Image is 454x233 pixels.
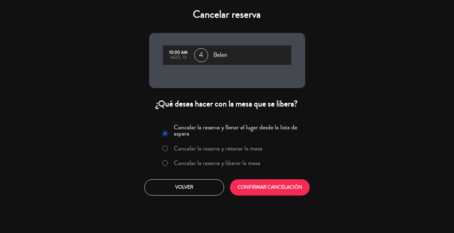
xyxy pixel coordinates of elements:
[166,55,191,60] div: ago., 13
[149,98,305,109] div: ¿Qué desea hacer con la mesa que se libera?
[174,124,301,137] label: Cancelar la reserva y llenar el lugar desde la lista de espera
[214,50,228,60] span: Belen
[166,50,191,55] div: 10:00 AM
[174,145,263,152] label: Cancelar la reserva y retener la mesa
[194,48,208,62] span: 4
[230,179,310,196] button: CONFIRMAR CANCELACIÓN
[174,160,260,166] label: Cancelar la reserva y liberar la mesa
[144,179,224,196] button: Volver
[149,8,305,21] h4: Cancelar reserva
